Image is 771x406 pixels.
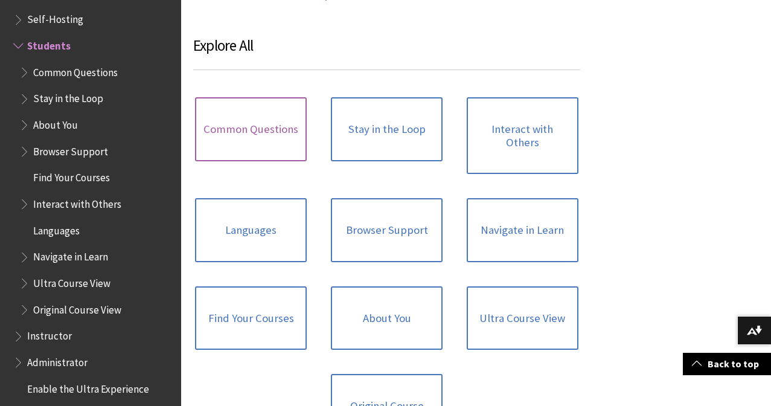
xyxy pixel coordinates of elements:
[33,273,110,289] span: Ultra Course View
[27,326,72,343] span: Instructor
[467,286,578,350] a: Ultra Course View
[195,286,307,350] a: Find Your Courses
[33,141,108,158] span: Browser Support
[683,353,771,375] a: Back to top
[33,221,80,237] span: Languages
[467,198,578,262] a: Navigate in Learn
[27,36,71,52] span: Students
[27,379,149,395] span: Enable the Ultra Experience
[33,300,121,316] span: Original Course View
[33,247,108,263] span: Navigate in Learn
[33,115,78,131] span: About You
[195,198,307,262] a: Languages
[33,89,103,105] span: Stay in the Loop
[331,198,443,262] a: Browser Support
[27,352,88,369] span: Administrator
[27,10,83,26] span: Self-Hosting
[33,62,118,79] span: Common Questions
[195,97,307,161] a: Common Questions
[331,286,443,350] a: About You
[193,34,580,70] h3: Explore All
[467,97,578,174] a: Interact with Others
[33,168,110,184] span: Find Your Courses
[33,194,121,210] span: Interact with Others
[331,97,443,161] a: Stay in the Loop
